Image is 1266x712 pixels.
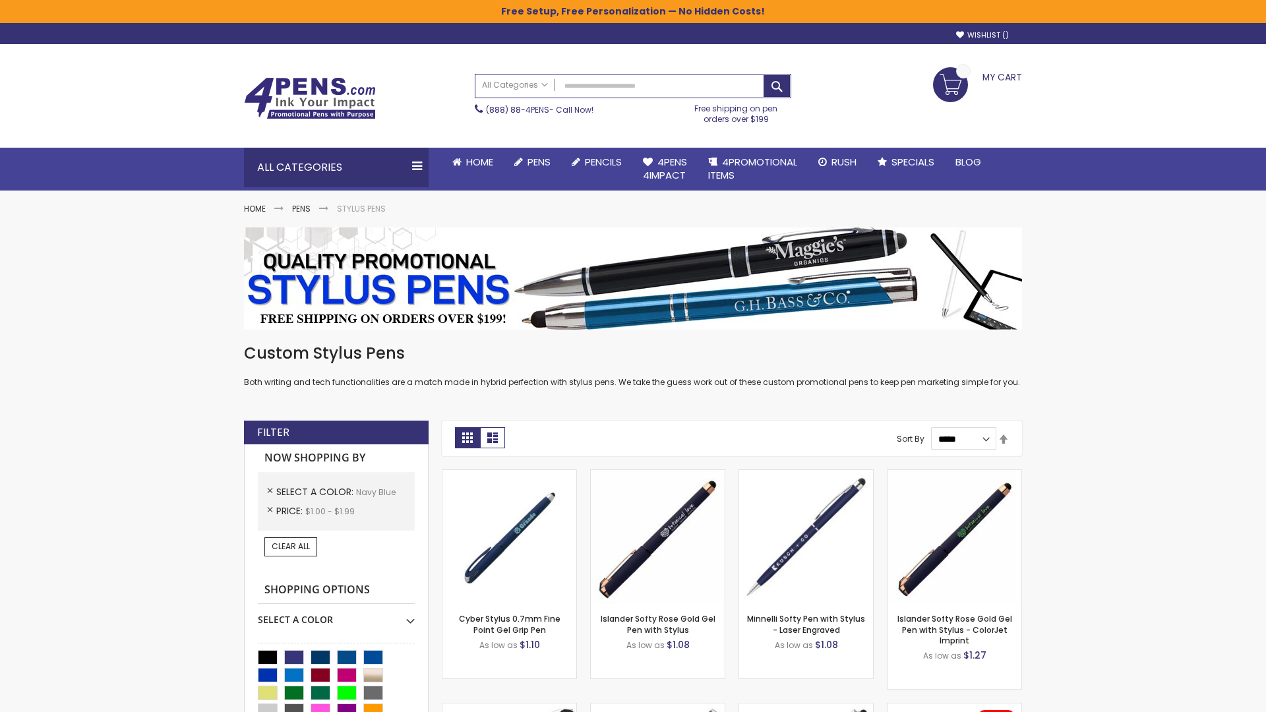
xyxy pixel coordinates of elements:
a: 4PROMOTIONALITEMS [698,148,808,191]
span: As low as [775,639,813,651]
img: Stylus Pens [244,227,1022,330]
strong: Grid [455,427,480,448]
div: Free shipping on pen orders over $199 [681,98,792,125]
a: All Categories [475,74,555,96]
a: Blog [945,148,992,177]
span: 4PROMOTIONAL ITEMS [708,155,797,182]
a: Pens [292,203,311,214]
img: Cyber Stylus 0.7mm Fine Point Gel Grip Pen-Navy Blue [442,470,576,604]
label: Sort By [897,433,924,444]
strong: Now Shopping by [258,444,415,472]
span: 4Pens 4impact [643,155,687,182]
img: Islander Softy Rose Gold Gel Pen with Stylus-Navy Blue [591,470,725,604]
a: Specials [867,148,945,177]
a: Islander Softy Rose Gold Gel Pen with Stylus-Navy Blue [591,469,725,481]
span: $1.00 - $1.99 [305,506,355,517]
a: Minnelli Softy Pen with Stylus - Laser Engraved-Navy Blue [739,469,873,481]
span: All Categories [482,80,548,90]
span: Clear All [272,541,310,552]
a: 4Pens4impact [632,148,698,191]
a: Islander Softy Rose Gold Gel Pen with Stylus - ColorJet Imprint-Navy Blue [888,469,1021,481]
a: Cyber Stylus 0.7mm Fine Point Gel Grip Pen-Navy Blue [442,469,576,481]
a: Clear All [264,537,317,556]
span: Home [466,155,493,169]
span: $1.27 [963,649,986,662]
a: Islander Softy Rose Gold Gel Pen with Stylus [601,613,715,635]
img: Islander Softy Rose Gold Gel Pen with Stylus - ColorJet Imprint-Navy Blue [888,470,1021,604]
a: Wishlist [956,30,1009,40]
span: As low as [479,639,518,651]
a: Pens [504,148,561,177]
a: (888) 88-4PENS [486,104,549,115]
a: Minnelli Softy Pen with Stylus - Laser Engraved [747,613,865,635]
span: Navy Blue [356,487,396,498]
a: Cyber Stylus 0.7mm Fine Point Gel Grip Pen [459,613,560,635]
img: Minnelli Softy Pen with Stylus - Laser Engraved-Navy Blue [739,470,873,604]
strong: Filter [257,425,289,440]
span: Price [276,504,305,518]
span: As low as [626,639,665,651]
strong: Stylus Pens [337,203,386,214]
a: Rush [808,148,867,177]
span: $1.08 [815,638,838,651]
div: All Categories [244,148,429,187]
div: Both writing and tech functionalities are a match made in hybrid perfection with stylus pens. We ... [244,343,1022,388]
span: $1.08 [667,638,690,651]
h1: Custom Stylus Pens [244,343,1022,364]
span: $1.10 [520,638,540,651]
a: Pencils [561,148,632,177]
span: Rush [831,155,857,169]
span: Pencils [585,155,622,169]
a: Home [442,148,504,177]
a: Home [244,203,266,214]
strong: Shopping Options [258,576,415,605]
span: Blog [955,155,981,169]
div: Select A Color [258,604,415,626]
span: Select A Color [276,485,356,498]
span: - Call Now! [486,104,593,115]
img: 4Pens Custom Pens and Promotional Products [244,77,376,119]
span: Specials [891,155,934,169]
span: As low as [923,650,961,661]
a: Islander Softy Rose Gold Gel Pen with Stylus - ColorJet Imprint [897,613,1012,645]
span: Pens [527,155,551,169]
